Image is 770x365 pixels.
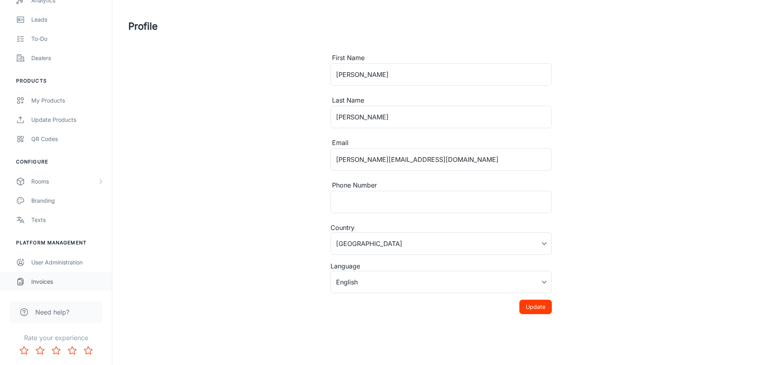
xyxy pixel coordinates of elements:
div: Branding [31,196,104,205]
div: Texts [31,216,104,224]
button: Rate 2 star [32,343,48,359]
p: Rate your experience [6,333,105,343]
div: Email [330,138,552,148]
div: Invoices [31,277,104,286]
div: My Products [31,96,104,105]
div: [GEOGRAPHIC_DATA] [330,232,552,255]
div: User Administration [31,258,104,267]
div: Language [330,261,552,271]
div: Leads [31,15,104,24]
button: Rate 3 star [48,343,64,359]
div: QR Codes [31,135,104,143]
div: Country [330,223,552,232]
button: Rate 5 star [80,343,96,359]
div: Last Name [330,95,552,106]
div: Phone Number [330,180,552,191]
button: Update [519,300,552,314]
div: Update Products [31,115,104,124]
div: First Name [330,53,552,63]
button: Rate 4 star [64,343,80,359]
span: Need help? [35,307,69,317]
button: Rate 1 star [16,343,32,359]
div: To-do [31,34,104,43]
div: Dealers [31,54,104,63]
div: Rooms [31,177,97,186]
h1: Profile [128,19,158,34]
div: English [330,271,552,293]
